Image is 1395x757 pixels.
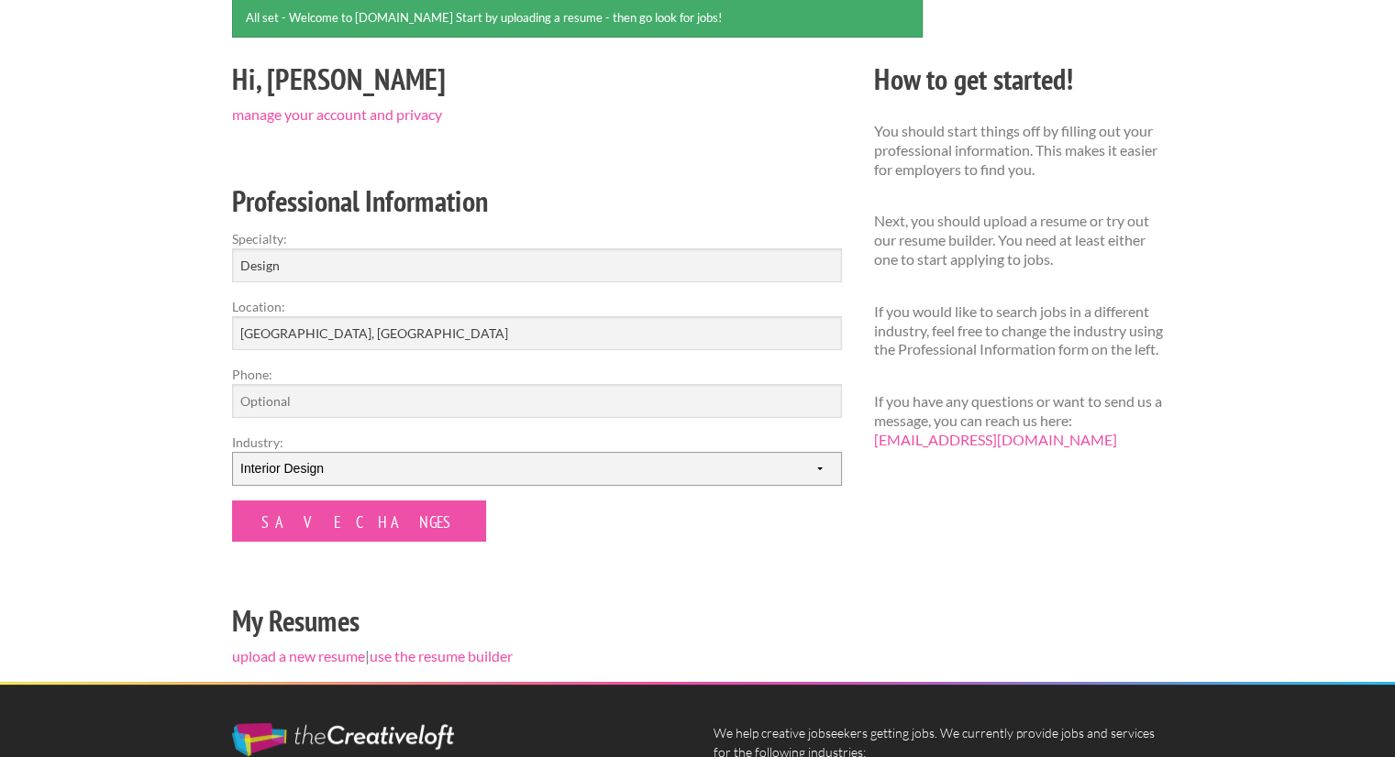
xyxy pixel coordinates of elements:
[232,297,842,316] label: Location:
[874,122,1163,179] p: You should start things off by filling out your professional information. This makes it easier fo...
[232,723,454,756] img: The Creative Loft
[874,431,1117,448] a: [EMAIL_ADDRESS][DOMAIN_NAME]
[232,316,842,350] input: e.g. New York, NY
[216,56,858,682] div: |
[232,365,842,384] label: Phone:
[232,105,442,123] a: manage your account and privacy
[370,647,513,664] a: use the resume builder
[232,600,842,642] h2: My Resumes
[232,433,842,452] label: Industry:
[874,59,1163,100] h2: How to get started!
[232,647,365,664] a: upload a new resume
[232,229,842,248] label: Specialty:
[232,59,842,100] h2: Hi, [PERSON_NAME]
[874,212,1163,269] p: Next, you should upload a resume or try out our resume builder. You need at least either one to s...
[232,384,842,418] input: Optional
[232,500,486,542] input: Save Changes
[874,302,1163,359] p: If you would like to search jobs in a different industry, feel free to change the industry using ...
[232,181,842,222] h2: Professional Information
[874,392,1163,449] p: If you have any questions or want to send us a message, you can reach us here:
